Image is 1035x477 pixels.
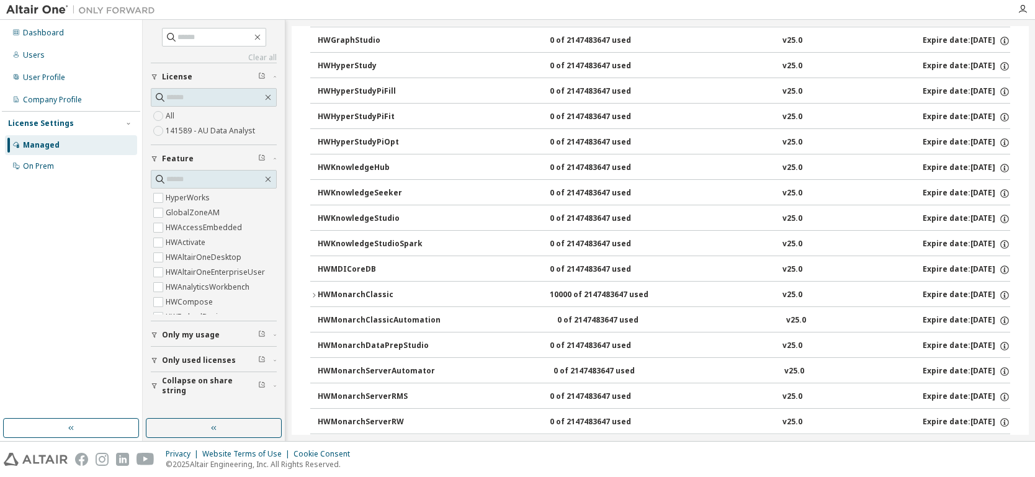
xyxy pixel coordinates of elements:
[166,220,244,235] label: HWAccessEmbedded
[6,4,161,16] img: Altair One
[151,372,277,399] button: Collapse on share string
[550,239,661,250] div: 0 of 2147483647 used
[318,409,1010,436] button: HWMonarchServerRW0 of 2147483647 usedv25.0Expire date:[DATE]
[923,315,1010,326] div: Expire date: [DATE]
[166,250,244,265] label: HWAltairOneDesktop
[318,307,1010,334] button: HWMonarchClassicAutomation0 of 2147483647 usedv25.0Expire date:[DATE]
[318,61,429,72] div: HWHyperStudy
[166,235,208,250] label: HWActivate
[8,118,74,128] div: License Settings
[166,190,212,205] label: HyperWorks
[318,27,1010,55] button: HWGraphStudio0 of 2147483647 usedv25.0Expire date:[DATE]
[318,205,1010,233] button: HWKnowledgeStudio0 of 2147483647 usedv25.0Expire date:[DATE]
[923,112,1010,123] div: Expire date: [DATE]
[550,391,661,403] div: 0 of 2147483647 used
[318,332,1010,360] button: HWMonarchDataPrepStudio0 of 2147483647 usedv25.0Expire date:[DATE]
[318,358,1010,385] button: HWMonarchServerAutomator0 of 2147483647 usedv25.0Expire date:[DATE]
[166,265,267,280] label: HWAltairOneEnterpriseUser
[162,330,220,340] span: Only my usage
[116,453,129,466] img: linkedin.svg
[151,145,277,172] button: Feature
[162,154,194,164] span: Feature
[550,61,661,72] div: 0 of 2147483647 used
[782,290,802,301] div: v25.0
[137,453,155,466] img: youtube.svg
[553,366,665,377] div: 0 of 2147483647 used
[782,239,802,250] div: v25.0
[923,163,1010,174] div: Expire date: [DATE]
[166,310,224,324] label: HWEmbedBasic
[782,163,802,174] div: v25.0
[23,140,60,150] div: Managed
[923,188,1010,199] div: Expire date: [DATE]
[550,341,661,352] div: 0 of 2147483647 used
[258,72,266,82] span: Clear filter
[258,154,266,164] span: Clear filter
[923,239,1010,250] div: Expire date: [DATE]
[782,341,802,352] div: v25.0
[782,264,802,275] div: v25.0
[151,63,277,91] button: License
[923,61,1010,72] div: Expire date: [DATE]
[75,453,88,466] img: facebook.svg
[923,35,1010,47] div: Expire date: [DATE]
[166,449,202,459] div: Privacy
[166,280,252,295] label: HWAnalyticsWorkbench
[318,78,1010,105] button: HWHyperStudyPiFill0 of 2147483647 usedv25.0Expire date:[DATE]
[310,282,1010,309] button: HWMonarchClassic10000 of 2147483647 usedv25.0Expire date:[DATE]
[782,112,802,123] div: v25.0
[318,112,429,123] div: HWHyperStudyPiFit
[166,205,222,220] label: GlobalZoneAM
[550,290,661,301] div: 10000 of 2147483647 used
[782,137,802,148] div: v25.0
[550,163,661,174] div: 0 of 2147483647 used
[318,417,429,428] div: HWMonarchServerRW
[151,321,277,349] button: Only my usage
[318,366,435,377] div: HWMonarchServerAutomator
[782,61,802,72] div: v25.0
[318,315,441,326] div: HWMonarchClassicAutomation
[318,163,429,174] div: HWKnowledgeHub
[923,366,1010,377] div: Expire date: [DATE]
[784,366,804,377] div: v25.0
[23,28,64,38] div: Dashboard
[23,95,82,105] div: Company Profile
[318,129,1010,156] button: HWHyperStudyPiOpt0 of 2147483647 usedv25.0Expire date:[DATE]
[318,137,429,148] div: HWHyperStudyPiOpt
[166,295,215,310] label: HWCompose
[923,341,1010,352] div: Expire date: [DATE]
[318,154,1010,182] button: HWKnowledgeHub0 of 2147483647 usedv25.0Expire date:[DATE]
[786,315,806,326] div: v25.0
[782,213,802,225] div: v25.0
[162,355,236,365] span: Only used licenses
[923,86,1010,97] div: Expire date: [DATE]
[151,53,277,63] a: Clear all
[318,188,429,199] div: HWKnowledgeSeeker
[782,188,802,199] div: v25.0
[318,290,429,301] div: HWMonarchClassic
[782,417,802,428] div: v25.0
[318,86,429,97] div: HWHyperStudyPiFill
[258,330,266,340] span: Clear filter
[318,104,1010,131] button: HWHyperStudyPiFit0 of 2147483647 usedv25.0Expire date:[DATE]
[550,264,661,275] div: 0 of 2147483647 used
[23,50,45,60] div: Users
[318,341,429,352] div: HWMonarchDataPrepStudio
[550,35,661,47] div: 0 of 2147483647 used
[318,264,429,275] div: HWMDICoreDB
[258,355,266,365] span: Clear filter
[923,417,1010,428] div: Expire date: [DATE]
[166,109,177,123] label: All
[318,53,1010,80] button: HWHyperStudy0 of 2147483647 usedv25.0Expire date:[DATE]
[318,383,1010,411] button: HWMonarchServerRMS0 of 2147483647 usedv25.0Expire date:[DATE]
[166,123,258,138] label: 141589 - AU Data Analyst
[162,72,192,82] span: License
[923,264,1010,275] div: Expire date: [DATE]
[923,391,1010,403] div: Expire date: [DATE]
[923,137,1010,148] div: Expire date: [DATE]
[550,112,661,123] div: 0 of 2147483647 used
[318,256,1010,283] button: HWMDICoreDB0 of 2147483647 usedv25.0Expire date:[DATE]
[318,35,429,47] div: HWGraphStudio
[318,180,1010,207] button: HWKnowledgeSeeker0 of 2147483647 usedv25.0Expire date:[DATE]
[162,376,258,396] span: Collapse on share string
